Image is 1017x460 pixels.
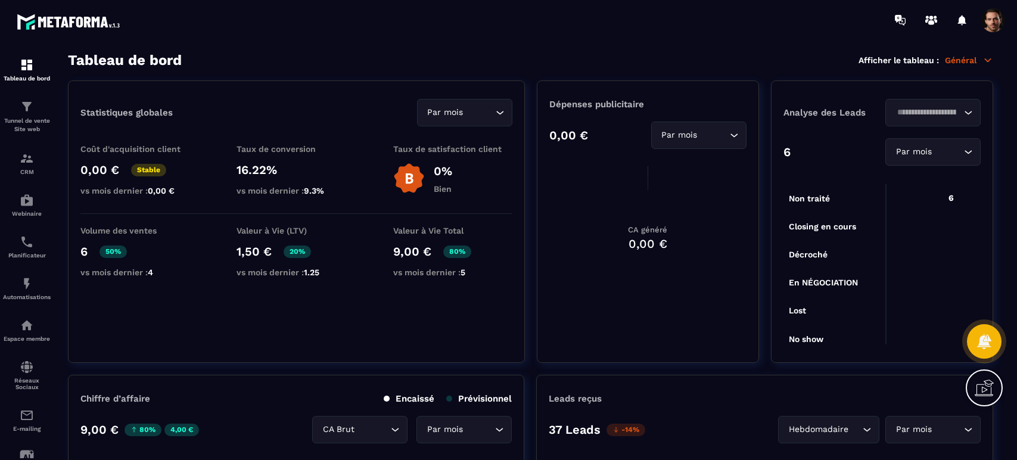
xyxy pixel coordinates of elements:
p: 0,00 € [549,128,588,142]
p: 16.22% [237,163,356,177]
p: Bien [434,184,452,194]
p: Prévisionnel [446,393,512,404]
p: 0% [434,164,452,178]
p: vs mois dernier : [237,268,356,277]
p: Taux de satisfaction client [393,144,512,154]
img: logo [17,11,124,33]
span: Hebdomadaire [786,423,851,436]
p: Chiffre d’affaire [80,393,150,404]
p: Espace membre [3,335,51,342]
p: 80% [443,245,471,258]
input: Search for option [466,106,493,119]
p: vs mois dernier : [80,268,200,277]
img: formation [20,151,34,166]
p: 6 [80,244,88,259]
img: social-network [20,360,34,374]
a: formationformationTableau de bord [3,49,51,91]
div: Search for option [416,416,512,443]
span: 1.25 [304,268,319,277]
div: Search for option [778,416,879,443]
a: schedulerschedulerPlanificateur [3,226,51,268]
div: Search for option [885,99,981,126]
a: formationformationTunnel de vente Site web [3,91,51,142]
div: Search for option [885,416,981,443]
p: Taux de conversion [237,144,356,154]
input: Search for option [934,423,961,436]
span: Par mois [893,423,934,436]
p: Coût d'acquisition client [80,144,200,154]
p: 37 Leads [549,422,601,437]
img: automations [20,193,34,207]
img: formation [20,58,34,72]
p: Afficher le tableau : [859,55,939,65]
span: Par mois [424,423,465,436]
tspan: Non traité [789,194,830,203]
p: 0,00 € [80,163,119,177]
tspan: Lost [789,306,806,315]
div: Search for option [651,122,747,149]
span: Par mois [893,145,934,158]
input: Search for option [934,145,961,158]
span: CA Brut [320,423,357,436]
p: Encaissé [384,393,434,404]
tspan: Décroché [789,250,828,259]
a: emailemailE-mailing [3,399,51,441]
p: Valeur à Vie (LTV) [237,226,356,235]
a: automationsautomationsEspace membre [3,309,51,351]
input: Search for option [357,423,388,436]
p: Tableau de bord [3,75,51,82]
tspan: Closing en cours [789,222,856,232]
tspan: No show [789,334,824,344]
img: automations [20,276,34,291]
a: automationsautomationsAutomatisations [3,268,51,309]
div: Search for option [417,99,512,126]
a: formationformationCRM [3,142,51,184]
tspan: En NÉGOCIATION [789,278,858,287]
p: 50% [99,245,127,258]
p: 20% [284,245,311,258]
p: 80% [125,424,161,436]
input: Search for option [893,106,961,119]
h3: Tableau de bord [68,52,182,69]
p: Général [945,55,993,66]
span: Par mois [425,106,466,119]
a: social-networksocial-networkRéseaux Sociaux [3,351,51,399]
p: Planificateur [3,252,51,259]
p: Automatisations [3,294,51,300]
p: -14% [607,424,645,436]
input: Search for option [700,129,727,142]
p: Leads reçus [549,393,602,404]
p: vs mois dernier : [393,268,512,277]
p: Tunnel de vente Site web [3,117,51,133]
span: 4 [148,268,153,277]
img: formation [20,100,34,114]
input: Search for option [465,423,492,436]
p: CRM [3,169,51,175]
p: Volume des ventes [80,226,200,235]
span: 9.3% [304,186,324,195]
p: 9,00 € [80,422,119,437]
p: vs mois dernier : [80,186,200,195]
p: Réseaux Sociaux [3,377,51,390]
p: vs mois dernier : [237,186,356,195]
p: 9,00 € [393,244,431,259]
img: b-badge-o.b3b20ee6.svg [393,163,425,194]
p: Stable [131,164,166,176]
img: email [20,408,34,422]
input: Search for option [851,423,860,436]
p: E-mailing [3,425,51,432]
span: Par mois [659,129,700,142]
span: 5 [461,268,465,277]
p: 4,00 € [164,424,199,436]
a: automationsautomationsWebinaire [3,184,51,226]
img: automations [20,318,34,332]
p: Dépenses publicitaire [549,99,747,110]
div: Search for option [312,416,408,443]
div: Search for option [885,138,981,166]
p: Statistiques globales [80,107,173,118]
p: Valeur à Vie Total [393,226,512,235]
p: Analyse des Leads [783,107,882,118]
p: 6 [783,145,791,159]
p: Webinaire [3,210,51,217]
p: 1,50 € [237,244,272,259]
